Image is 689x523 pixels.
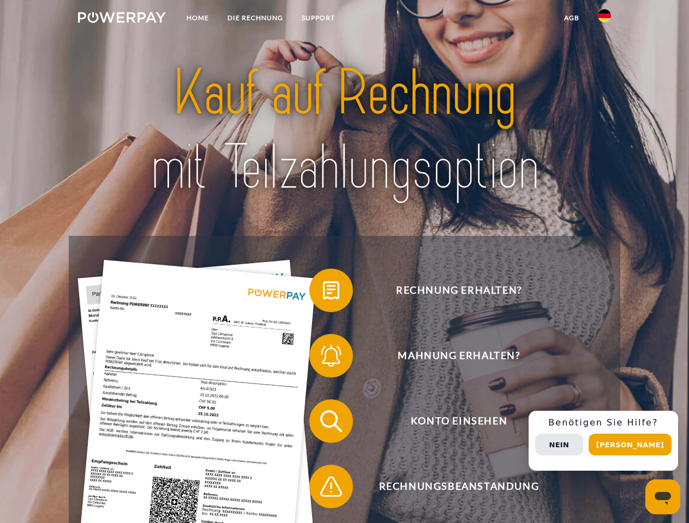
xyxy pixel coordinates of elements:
button: Rechnung erhalten? [309,269,593,312]
img: qb_bell.svg [317,342,345,369]
span: Konto einsehen [325,399,592,443]
img: qb_bill.svg [317,277,345,304]
button: Rechnungsbeanstandung [309,465,593,508]
button: Nein [535,434,583,455]
button: Mahnung erhalten? [309,334,593,378]
iframe: Schaltfläche zum Öffnen des Messaging-Fensters [645,479,680,514]
button: Konto einsehen [309,399,593,443]
img: de [598,9,611,22]
span: Mahnung erhalten? [325,334,592,378]
a: DIE RECHNUNG [218,8,292,28]
a: agb [555,8,589,28]
img: qb_search.svg [317,408,345,435]
a: SUPPORT [292,8,344,28]
button: [PERSON_NAME] [589,434,672,455]
a: Home [177,8,218,28]
span: Rechnung erhalten? [325,269,592,312]
img: title-powerpay_de.svg [104,52,585,209]
span: Rechnungsbeanstandung [325,465,592,508]
img: qb_warning.svg [317,473,345,500]
h3: Benötigen Sie Hilfe? [535,417,672,428]
img: logo-powerpay-white.svg [78,12,166,23]
div: Schnellhilfe [529,411,678,471]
